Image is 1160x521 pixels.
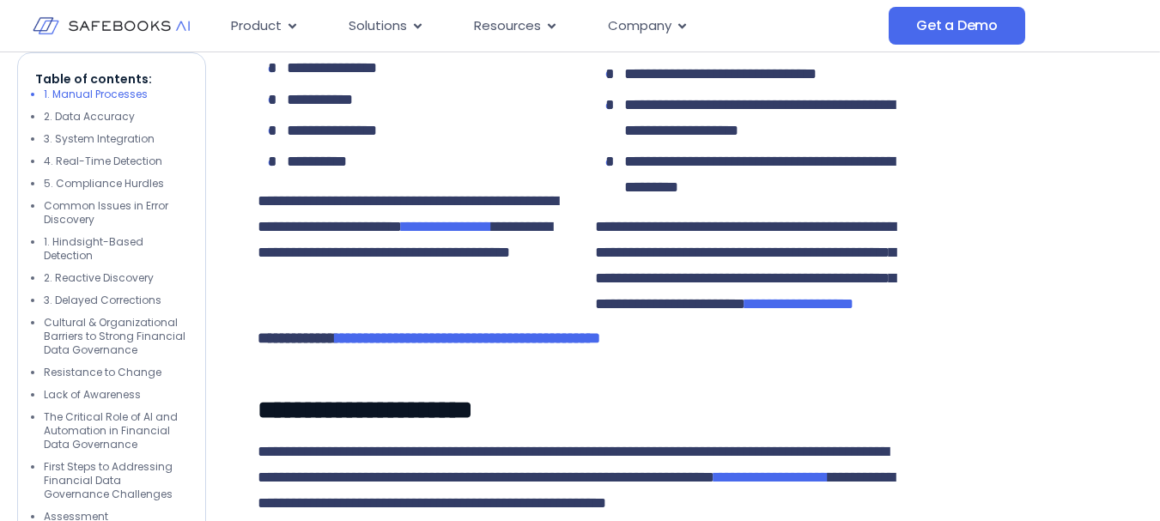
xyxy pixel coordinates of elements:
span: Solutions [349,16,407,36]
li: 1. Manual Processes [44,88,188,101]
li: Resistance to Change [44,366,188,379]
a: Get a Demo [889,7,1025,45]
li: 3. System Integration [44,132,188,146]
li: 2. Reactive Discovery [44,271,188,285]
li: 5. Compliance Hurdles [44,177,188,191]
li: 3. Delayed Corrections [44,294,188,307]
span: Product [231,16,282,36]
li: Cultural & Organizational Barriers to Strong Financial Data Governance [44,316,188,357]
p: Table of contents: [35,70,188,88]
li: 1. Hindsight-Based Detection [44,235,188,263]
nav: Menu [217,9,889,43]
div: Menu Toggle [217,9,889,43]
li: Common Issues in Error Discovery [44,199,188,227]
span: Get a Demo [916,17,998,34]
li: 2. Data Accuracy [44,110,188,124]
li: 4. Real-Time Detection [44,154,188,168]
li: The Critical Role of AI and Automation in Financial Data Governance [44,410,188,451]
li: First Steps to Addressing Financial Data Governance Challenges [44,460,188,501]
span: Resources [474,16,541,36]
li: Lack of Awareness [44,388,188,402]
span: Company [608,16,671,36]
